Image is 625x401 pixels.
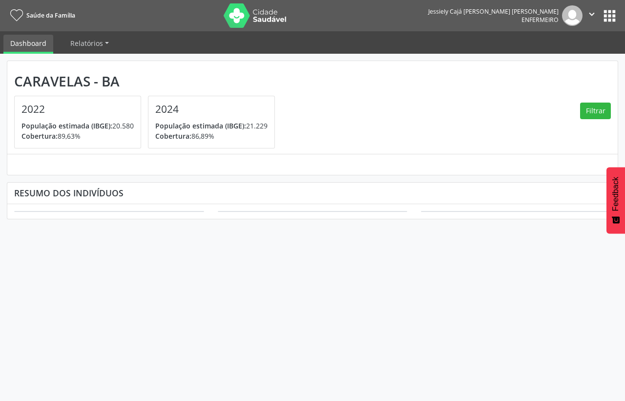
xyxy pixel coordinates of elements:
[562,5,583,26] img: img
[7,7,75,23] a: Saúde da Família
[21,121,134,131] p: 20.580
[155,131,191,141] span: Cobertura:
[521,16,559,24] span: Enfermeiro
[601,7,618,24] button: apps
[3,35,53,54] a: Dashboard
[21,131,134,141] p: 89,63%
[155,121,246,130] span: População estimada (IBGE):
[26,11,75,20] span: Saúde da Família
[428,7,559,16] div: Jessiely Cajá [PERSON_NAME] [PERSON_NAME]
[21,103,134,115] h4: 2022
[63,35,116,52] a: Relatórios
[14,73,282,89] div: Caravelas - BA
[21,121,112,130] span: População estimada (IBGE):
[606,167,625,233] button: Feedback - Mostrar pesquisa
[583,5,601,26] button: 
[155,103,268,115] h4: 2024
[155,131,268,141] p: 86,89%
[580,103,611,119] button: Filtrar
[14,188,611,198] div: Resumo dos indivíduos
[586,9,597,20] i: 
[21,131,58,141] span: Cobertura:
[611,177,620,211] span: Feedback
[155,121,268,131] p: 21.229
[70,39,103,48] span: Relatórios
